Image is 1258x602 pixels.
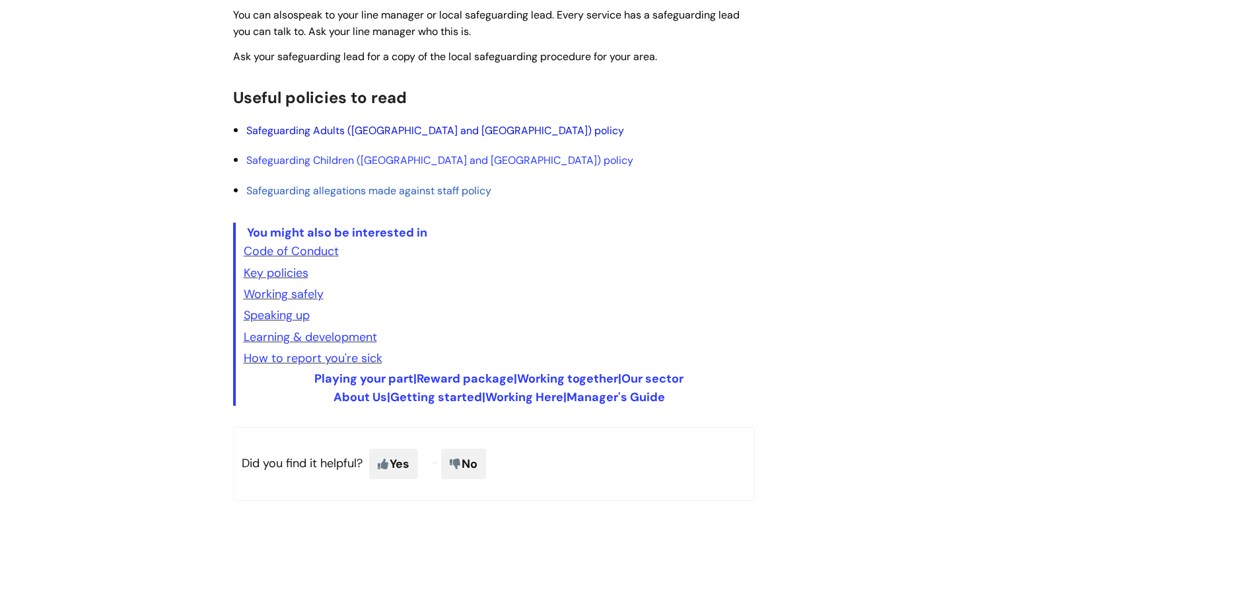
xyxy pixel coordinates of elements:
a: About Us [333,389,387,405]
a: Safeguarding Adults ([GEOGRAPHIC_DATA] and [GEOGRAPHIC_DATA]) policy [246,124,624,137]
a: How to report you're sick [244,350,382,366]
p: Did you find it helpful? [233,427,755,501]
a: Key policies [244,265,308,281]
span: Useful policies to read [233,87,407,108]
span: You might also be interested in [247,225,427,241]
a: Safeguarding Children ([GEOGRAPHIC_DATA] and [GEOGRAPHIC_DATA]) policy [246,153,633,167]
span: | | | [314,371,683,387]
a: Getting started [390,389,482,405]
span: speak to your line manager or local safeguarding lead. Every service has a safeguarding lead you ... [233,8,740,38]
a: Code of Conduct [244,243,339,259]
a: Playing your part [314,371,413,387]
a: Speaking up [244,307,310,323]
a: Working together [517,371,618,387]
a: Manager's Guide [567,389,665,405]
span: | | | [333,389,665,405]
span: Ask your safeguarding lead for a copy of the local safeguarding procedure for your area. [233,50,657,63]
a: Learning & development [244,329,377,345]
span: Yes [369,449,418,479]
span: You can also [233,8,293,22]
a: Reward package [417,371,514,387]
a: Our sector [621,371,683,387]
a: Safeguarding allegations made against staff policy [246,184,491,198]
span: No [441,449,486,479]
a: Working Here [485,389,563,405]
a: Working safely [244,286,324,302]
